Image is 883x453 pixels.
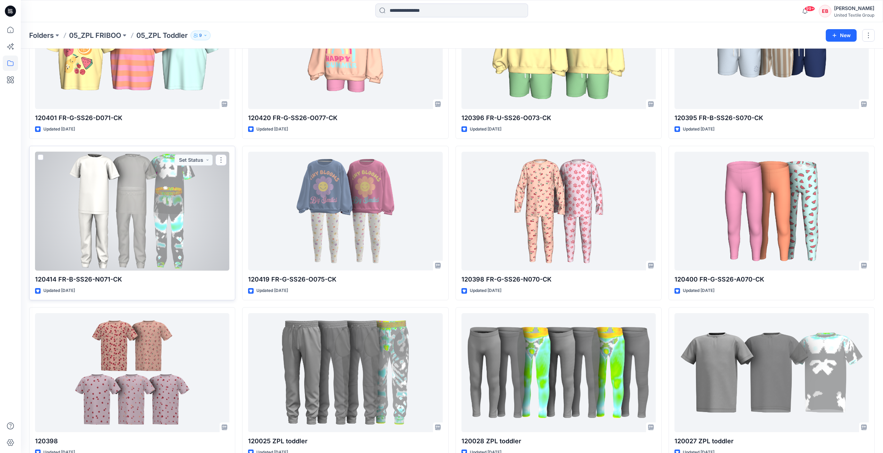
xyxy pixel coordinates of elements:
[256,287,288,294] p: Updated [DATE]
[35,275,229,284] p: 120414 FR-B-SS26-N071-CK
[35,152,229,271] a: 120414 FR-B-SS26-N071-CK
[470,287,501,294] p: Updated [DATE]
[683,126,714,133] p: Updated [DATE]
[248,152,442,271] a: 120419 FR-G-SS26-O075-CK
[43,126,75,133] p: Updated [DATE]
[461,313,656,432] a: 120028 ZPL toddler
[826,29,857,42] button: New
[69,31,121,40] a: 05_ZPL FRIBOO
[674,313,869,432] a: 120027 ZPL toddler
[674,113,869,123] p: 120395 FR-B-SS26-S070-CK
[674,275,869,284] p: 120400 FR-G-SS26-A070-CK
[199,32,202,39] p: 9
[35,313,229,432] a: 120398
[470,126,501,133] p: Updated [DATE]
[43,287,75,294] p: Updated [DATE]
[29,31,54,40] a: Folders
[834,4,874,12] div: [PERSON_NAME]
[834,12,874,18] div: United Textile Group
[256,126,288,133] p: Updated [DATE]
[35,436,229,446] p: 120398
[819,5,831,17] div: EB
[248,313,442,432] a: 120025 ZPL toddler
[461,436,656,446] p: 120028 ZPL toddler
[248,275,442,284] p: 120419 FR-G-SS26-O075-CK
[136,31,188,40] p: 05_ZPL Toddler
[674,152,869,271] a: 120400 FR-G-SS26-A070-CK
[461,152,656,271] a: 120398 FR-G-SS26-N070-CK
[674,436,869,446] p: 120027 ZPL toddler
[248,436,442,446] p: 120025 ZPL toddler
[805,6,815,11] span: 99+
[461,113,656,123] p: 120396 FR-U-SS26-O073-CK
[683,287,714,294] p: Updated [DATE]
[190,31,211,40] button: 9
[461,275,656,284] p: 120398 FR-G-SS26-N070-CK
[35,113,229,123] p: 120401 FR-G-SS26-D071-CK
[248,113,442,123] p: 120420 FR-G-SS26-O077-CK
